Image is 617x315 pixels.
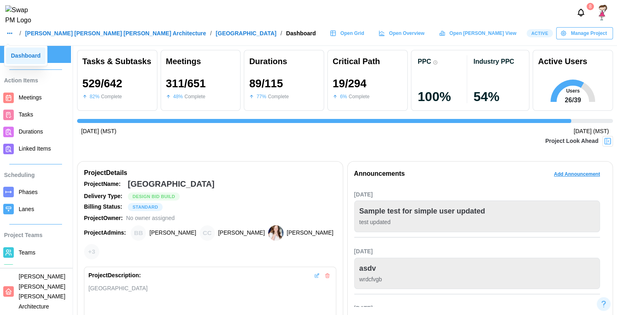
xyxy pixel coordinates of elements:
div: test updated [359,218,595,227]
div: 82 % [90,93,99,101]
div: Complete [348,93,369,101]
span: Linked Items [19,145,51,152]
strong: Project Owner: [84,215,123,221]
span: Design Bid Build [133,193,175,200]
div: Complete [185,93,205,101]
div: 311 / 651 [166,78,206,90]
span: Open Overview [389,28,424,39]
span: Tasks [19,111,33,118]
div: wrdcfvgb [359,275,595,284]
span: Open [PERSON_NAME] View [449,28,516,39]
div: Delivery Type: [84,192,125,201]
div: [GEOGRAPHIC_DATA] [128,178,215,190]
div: Active Users [538,55,587,68]
div: Project Details [84,168,336,178]
span: [PERSON_NAME] [PERSON_NAME] [PERSON_NAME] Architecture [19,273,65,310]
div: [DATE] [354,304,600,313]
div: / [19,30,21,36]
img: Swap PM Logo [5,5,38,26]
div: Brian Baldwin [131,225,146,241]
div: 529 / 642 [82,78,122,90]
img: depositphotos_122830654-stock-illustration-little-girl-cute-character.jpg [595,5,611,20]
span: Meetings [19,94,42,101]
span: Open Grid [340,28,364,39]
div: No owner assigned [126,214,175,223]
span: Add Announcement [554,168,600,180]
div: 77 % [256,93,266,101]
div: 8 [587,3,594,10]
div: Chris Cosenza [200,225,215,241]
div: 6 % [340,93,347,101]
span: Phases [19,189,38,195]
a: [PERSON_NAME] [PERSON_NAME] [PERSON_NAME] Architecture [25,30,206,36]
div: Billing Status: [84,203,125,211]
div: asdv [359,263,376,274]
div: Tasks & Subtasks [82,55,152,68]
div: [GEOGRAPHIC_DATA] [88,284,332,293]
div: Sample test for simple user updated [359,206,485,217]
span: Active [531,30,548,37]
div: 19 / 294 [333,78,366,90]
div: Meetings [166,55,236,68]
div: Project Name: [84,180,125,189]
div: Industry PPC [473,58,514,65]
div: PPC [418,58,431,65]
div: Complete [268,93,288,101]
img: Project Look Ahead Button [604,137,612,145]
div: 54 % [473,90,522,103]
div: [PERSON_NAME] [218,229,265,237]
div: Dashboard [11,52,41,60]
div: 48 % [173,93,183,101]
div: / [210,30,212,36]
div: Announcements [354,169,405,179]
div: Durations [249,55,319,68]
div: [DATE] (MST) [574,127,609,136]
div: Dashboard [286,30,316,36]
span: Lanes [19,206,34,212]
div: [PERSON_NAME] [149,229,196,237]
img: Heather Bemis [268,225,284,241]
a: [GEOGRAPHIC_DATA] [216,30,277,36]
button: Notifications [574,6,588,19]
strong: Project Admins: [84,229,126,236]
span: Teams [19,249,35,256]
div: [PERSON_NAME] [287,229,333,237]
div: Project Description: [88,271,141,280]
span: Manage Project [571,28,607,39]
div: [DATE] [354,190,600,199]
div: / [280,30,282,36]
div: Critical Path [333,55,402,68]
div: [DATE] (MST) [81,127,116,136]
div: 100 % [418,90,467,103]
div: Project Look Ahead [545,137,598,146]
div: + 3 [84,244,99,259]
div: [DATE] [354,247,600,256]
a: SShetty platform admin [595,5,611,20]
span: STANDARD [133,203,158,211]
div: Complete [101,93,122,101]
span: Durations [19,128,43,135]
div: 89 / 115 [249,78,283,90]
